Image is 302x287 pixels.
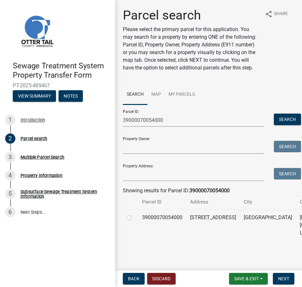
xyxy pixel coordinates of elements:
[5,115,15,125] div: 1
[13,94,56,99] wm-modal-confirm: Summary
[13,90,56,102] button: View Summary
[240,210,296,241] td: [GEOGRAPHIC_DATA]
[147,84,165,105] a: Map
[20,189,105,198] div: Subsurface Sewage Treatment System Information
[20,155,64,159] div: Multiple Parcel Search
[147,273,176,284] button: Discard
[165,84,199,105] a: My Parcels
[5,207,15,217] div: 6
[59,94,83,99] wm-modal-confirm: Notes
[13,83,102,89] span: PT-2025-489467
[234,276,259,281] span: Save & Exit
[274,141,301,152] button: Search
[138,195,186,210] th: Parcel ID
[5,152,15,162] div: 3
[13,7,61,55] img: Otter Tail County, Minnesota
[5,189,15,199] div: 5
[186,210,240,241] td: [STREET_ADDRESS]
[20,136,47,141] div: Parcel search
[59,90,83,102] button: Notes
[13,61,110,80] h4: Sewage Treatment System Property Transfer Form
[20,173,62,178] div: Property Information
[278,276,289,281] span: Next
[123,187,294,195] div: Showing results for Parcel ID:
[260,8,293,20] button: shareShare
[20,118,45,122] div: Introduction
[5,133,15,144] div: 2
[123,84,147,105] a: Search
[123,8,260,23] h1: Parcel search
[128,276,139,281] span: Back
[5,170,15,180] div: 4
[123,273,145,284] button: Back
[123,26,260,72] p: Please select the primary parcel for this application. You may search for a property by entering ...
[274,114,301,125] button: Search
[273,273,294,284] button: Next
[138,210,186,241] td: 39000070054000
[229,273,268,284] button: Save & Exit
[240,195,296,210] th: City
[265,10,273,18] i: share
[274,10,288,18] span: Share
[186,195,240,210] th: Address
[189,187,230,194] strong: 39000070054000
[274,168,301,179] button: Search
